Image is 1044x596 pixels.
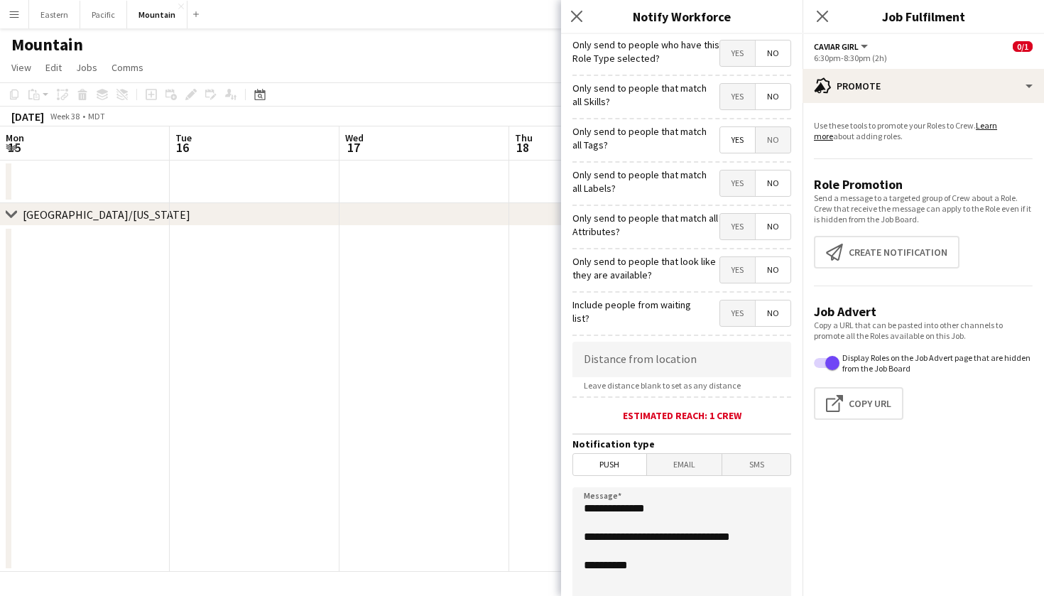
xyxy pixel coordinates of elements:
span: 16 [173,139,192,156]
button: Caviar Girl [814,41,870,52]
span: Yes [720,257,755,283]
div: Promote [803,69,1044,103]
h3: Job Fulfilment [803,7,1044,26]
h3: Notification type [572,438,791,450]
h1: Mountain [11,34,83,55]
span: Tue [175,131,192,144]
span: Edit [45,61,62,74]
div: [DATE] [11,109,44,124]
span: Leave distance blank to set as any distance [572,380,752,391]
label: Include people from waiting list? [572,298,705,324]
span: SMS [722,454,790,475]
div: [GEOGRAPHIC_DATA]/[US_STATE] [23,207,190,222]
span: No [756,170,790,196]
span: Email [647,454,722,475]
a: Learn more [814,120,997,141]
button: Mountain [127,1,187,28]
a: Edit [40,58,67,77]
div: MDT [88,111,105,121]
button: Copy Url [814,387,903,420]
span: Yes [720,214,755,239]
a: View [6,58,37,77]
span: No [756,300,790,326]
span: Yes [720,170,755,196]
span: 0/1 [1013,41,1033,52]
p: Copy a URL that can be pasted into other channels to promote all the Roles available on this Job. [814,320,1033,341]
span: Jobs [76,61,97,74]
h3: Notify Workforce [561,7,803,26]
span: No [756,40,790,66]
span: Week 38 [47,111,82,121]
label: Only send to people that match all Skills? [572,82,716,107]
h3: Role Promotion [814,176,1033,193]
h3: Job Advert [814,303,1033,320]
label: Only send to people that match all Tags? [572,125,715,151]
button: Create notification [814,236,959,269]
a: Jobs [70,58,103,77]
span: 15 [4,139,24,156]
p: Send a message to a targeted group of Crew about a Role. Crew that receive the message can apply ... [814,193,1033,224]
label: Display Roles on the Job Advert page that are hidden from the Job Board [839,352,1033,374]
span: Comms [112,61,143,74]
div: 6:30pm-8:30pm (2h) [814,53,1033,63]
span: Thu [515,131,533,144]
a: Comms [106,58,149,77]
span: No [756,84,790,109]
span: Yes [720,127,755,153]
span: Caviar Girl [814,41,859,52]
button: Pacific [80,1,127,28]
span: Yes [720,40,755,66]
span: No [756,127,790,153]
span: 17 [343,139,364,156]
span: Mon [6,131,24,144]
p: Use these tools to promote your Roles to Crew. about adding roles. [814,120,1033,141]
span: View [11,61,31,74]
span: No [756,257,790,283]
label: Only send to people that match all Labels? [572,168,718,194]
span: 18 [513,139,533,156]
div: Estimated reach: 1 crew [572,409,791,422]
span: Push [573,454,646,475]
label: Only send to people that match all Attributes? [572,212,719,237]
label: Only send to people who have this Role Type selected? [572,38,719,64]
span: Yes [720,84,755,109]
button: Eastern [29,1,80,28]
span: No [756,214,790,239]
label: Only send to people that look like they are available? [572,255,719,281]
span: Yes [720,300,755,326]
span: Wed [345,131,364,144]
